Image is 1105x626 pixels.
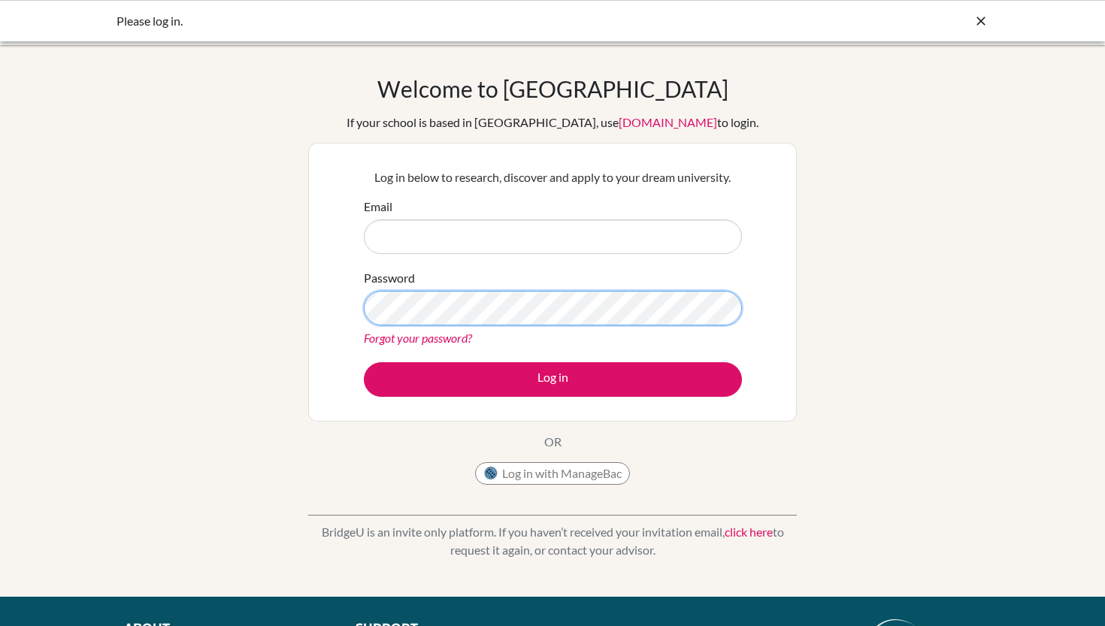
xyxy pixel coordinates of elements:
a: [DOMAIN_NAME] [619,115,717,129]
label: Email [364,198,392,216]
label: Password [364,269,415,287]
p: Log in below to research, discover and apply to your dream university. [364,168,742,186]
a: Forgot your password? [364,331,472,345]
div: If your school is based in [GEOGRAPHIC_DATA], use to login. [347,113,758,132]
button: Log in with ManageBac [475,462,630,485]
div: Please log in. [117,12,763,30]
button: Log in [364,362,742,397]
p: BridgeU is an invite only platform. If you haven’t received your invitation email, to request it ... [308,523,797,559]
a: click here [725,525,773,539]
h1: Welcome to [GEOGRAPHIC_DATA] [377,75,728,102]
p: OR [544,433,562,451]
